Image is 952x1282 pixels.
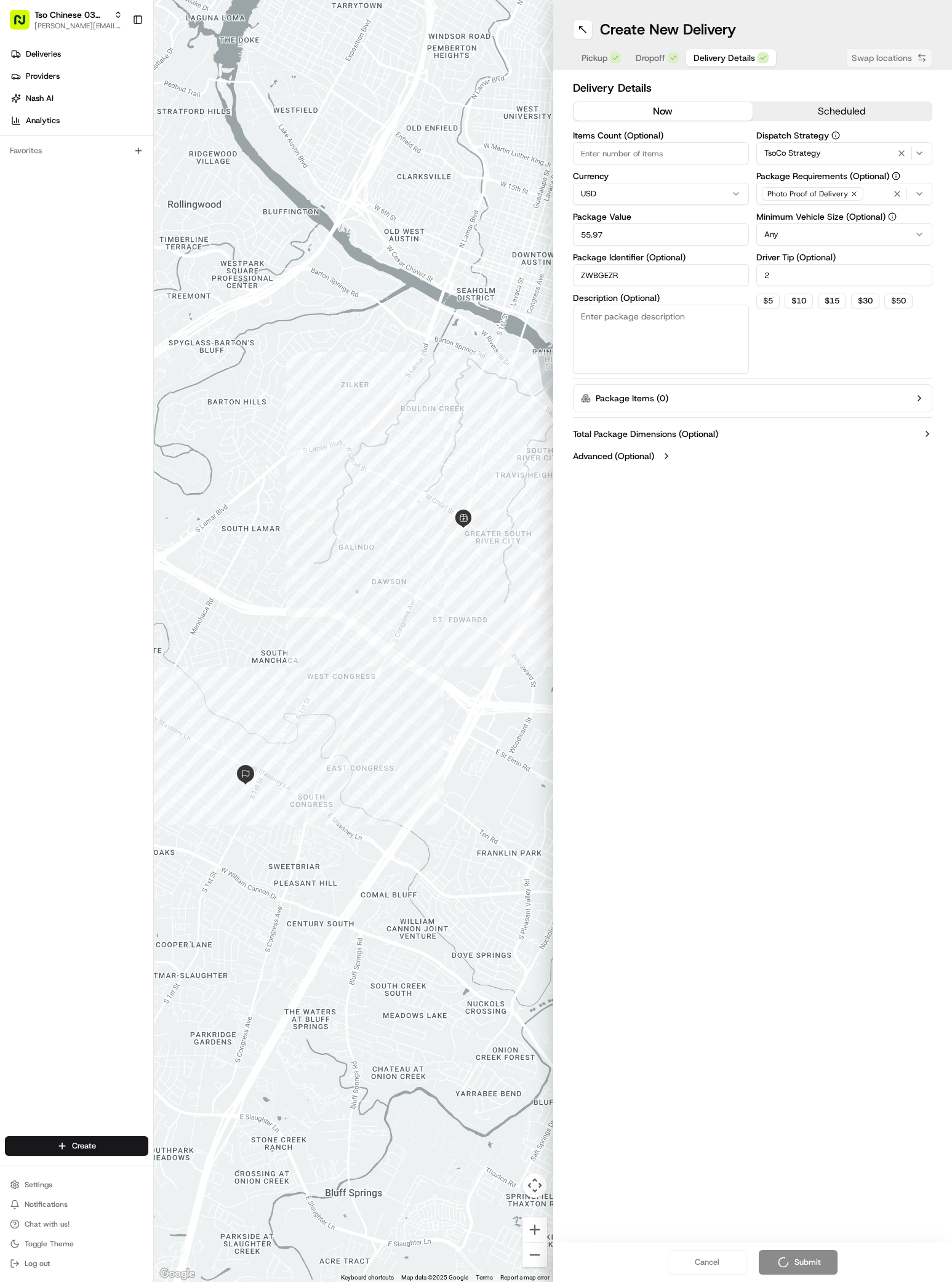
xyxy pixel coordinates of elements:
img: Wisdom Oko [12,212,32,236]
button: Package Items (0) [573,384,933,412]
a: 💻API Documentation [99,270,202,292]
label: Package Identifier (Optional) [573,253,749,262]
button: Log out [5,1255,148,1272]
button: Keyboard shortcuts [341,1273,394,1282]
label: Package Requirements (Optional) [756,172,932,180]
span: Toggle Theme [25,1239,74,1249]
span: API Documentation [116,275,198,287]
a: Terms [476,1274,493,1281]
a: Analytics [5,111,153,130]
span: Wisdom [PERSON_NAME] [38,224,131,234]
span: TsoCo Strategy [764,148,821,159]
span: [PERSON_NAME] (Store Manager) [38,191,162,201]
img: Google [157,1266,198,1282]
button: Zoom in [522,1217,547,1242]
button: TsoCo Strategy [756,142,932,164]
button: Settings [5,1176,148,1193]
span: Log out [25,1259,50,1268]
button: $15 [818,294,846,308]
div: Past conversations [12,160,79,170]
label: Package Value [573,212,749,221]
label: Total Package Dimensions (Optional) [573,428,718,440]
h1: Create New Delivery [600,20,736,39]
span: Create [72,1140,96,1152]
button: Start new chat [209,121,224,136]
label: Minimum Vehicle Size (Optional) [756,212,932,221]
button: now [574,102,753,121]
span: Dropoff [636,52,665,64]
a: Report a map error [500,1274,550,1281]
div: Favorites [5,141,148,161]
button: $5 [756,294,780,308]
div: 📗 [12,276,22,286]
button: $10 [785,294,813,308]
button: Map camera controls [522,1173,547,1198]
button: Zoom out [522,1243,547,1267]
label: Driver Tip (Optional) [756,253,932,262]
span: Pylon [122,305,149,314]
span: • [134,224,138,234]
span: Providers [26,71,60,82]
button: Tso Chinese 03 TsoCo[PERSON_NAME][EMAIL_ADDRESS][DOMAIN_NAME] [5,5,127,34]
span: [DATE] [171,191,196,201]
a: Deliveries [5,44,153,64]
span: Pickup [582,52,607,64]
span: Analytics [26,115,60,126]
label: Package Items ( 0 ) [596,392,668,404]
div: Start new chat [55,118,202,130]
button: Package Requirements (Optional) [892,172,900,180]
button: Dispatch Strategy [831,131,840,140]
button: Tso Chinese 03 TsoCo [34,9,109,21]
button: Advanced (Optional) [573,450,933,462]
a: 📗Knowledge Base [7,270,99,292]
input: Enter driver tip amount [756,264,932,286]
label: Description (Optional) [573,294,749,302]
img: 1736555255976-a54dd68f-1ca7-489b-9aae-adbdc363a1c4 [12,118,34,140]
button: Chat with us! [5,1216,148,1233]
span: Deliveries [26,49,61,60]
p: Welcome 👋 [12,49,224,69]
button: Total Package Dimensions (Optional) [573,428,933,440]
label: Dispatch Strategy [756,131,932,140]
img: 4281594248423_2fcf9dad9f2a874258b8_72.png [26,118,48,140]
label: Items Count (Optional) [573,131,749,140]
button: Create [5,1136,148,1156]
span: Nash AI [26,93,54,104]
a: Providers [5,66,153,86]
button: $50 [884,294,913,308]
h2: Delivery Details [573,79,933,97]
span: [DATE] [140,224,166,234]
button: Minimum Vehicle Size (Optional) [888,212,897,221]
a: Open this area in Google Maps (opens a new window) [157,1266,198,1282]
input: Enter number of items [573,142,749,164]
img: Antonia (Store Manager) [12,179,32,199]
input: Clear [32,79,203,92]
button: scheduled [753,102,932,121]
input: Enter package value [573,223,749,246]
span: Map data ©2025 Google [401,1274,468,1281]
span: Notifications [25,1200,68,1209]
span: • [164,191,169,201]
div: 💻 [104,276,114,286]
button: Toggle Theme [5,1235,148,1252]
a: Nash AI [5,89,153,108]
span: Delivery Details [694,52,755,64]
label: Advanced (Optional) [573,450,654,462]
img: Nash [12,12,37,37]
span: Chat with us! [25,1219,70,1229]
button: $30 [851,294,879,308]
div: We're available if you need us! [55,130,169,140]
button: Notifications [5,1196,148,1213]
img: 1736555255976-a54dd68f-1ca7-489b-9aae-adbdc363a1c4 [25,225,34,234]
button: [PERSON_NAME][EMAIL_ADDRESS][DOMAIN_NAME] [34,21,122,31]
span: Knowledge Base [25,275,94,287]
label: Currency [573,172,749,180]
span: Photo Proof of Delivery [767,189,848,199]
input: Enter package identifier [573,264,749,286]
button: See all [191,158,224,172]
span: Settings [25,1180,52,1190]
a: Powered byPylon [87,305,149,314]
button: Photo Proof of Delivery [756,183,932,205]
